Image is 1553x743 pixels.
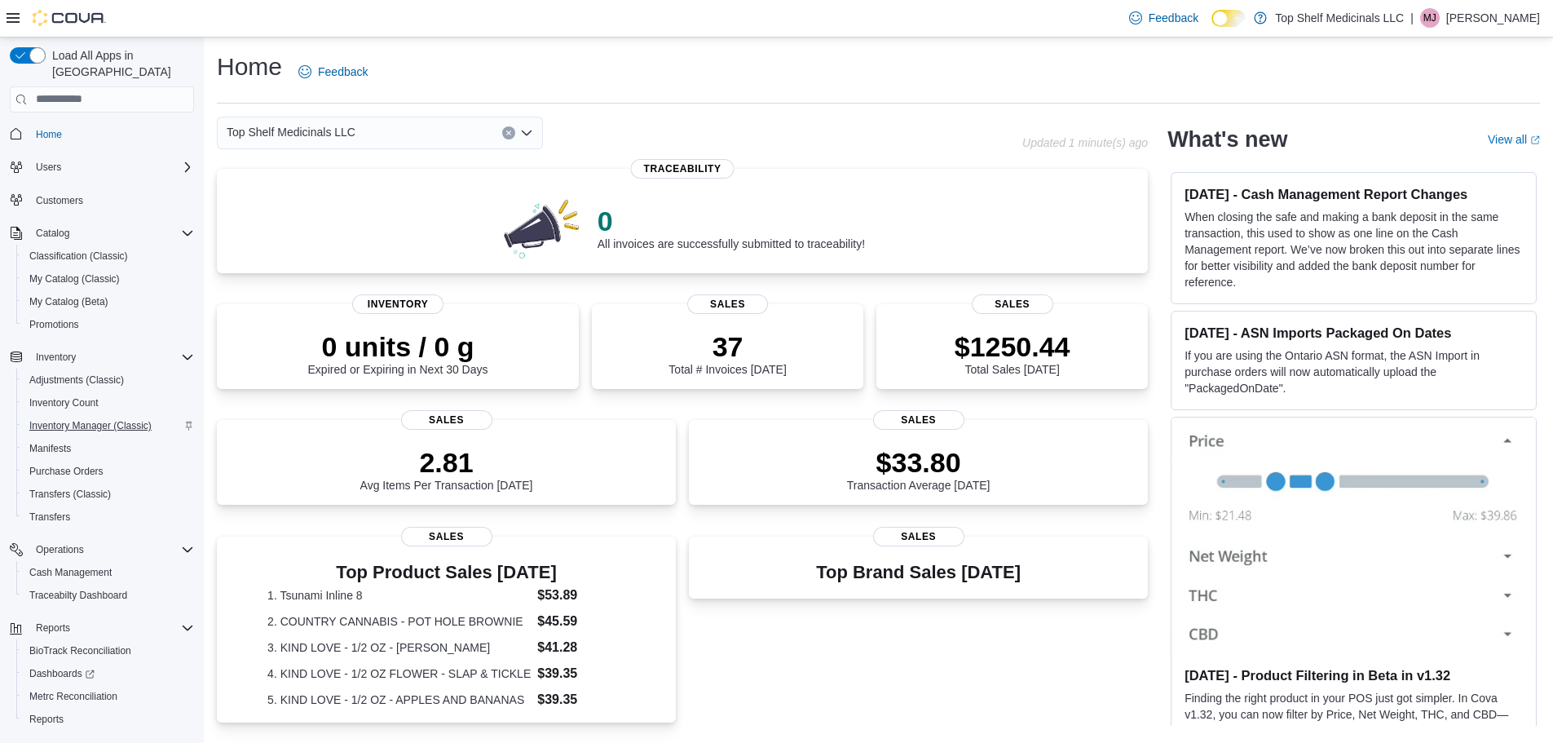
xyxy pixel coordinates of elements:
[217,51,282,83] h1: Home
[401,410,492,430] span: Sales
[1488,133,1540,146] a: View allExternal link
[29,589,127,602] span: Traceabilty Dashboard
[29,618,77,638] button: Reports
[29,540,194,559] span: Operations
[36,621,70,635] span: Reports
[847,446,990,479] p: $33.80
[502,126,515,139] button: Clear input
[29,157,194,177] span: Users
[29,223,194,243] span: Catalog
[1420,8,1440,28] div: Melisa Johnson
[29,191,90,210] a: Customers
[16,685,201,708] button: Metrc Reconciliation
[1211,27,1212,28] span: Dark Mode
[1211,10,1246,27] input: Dark Mode
[537,690,625,710] dd: $39.35
[537,664,625,683] dd: $39.35
[23,269,194,289] span: My Catalog (Classic)
[847,446,990,492] div: Transaction Average [DATE]
[29,540,90,559] button: Operations
[23,416,158,436] a: Inventory Manager (Classic)
[1185,209,1523,290] p: When closing the safe and making a bank deposit in the same transaction, this used to show as one...
[631,159,735,179] span: Traceability
[1123,2,1205,34] a: Feedback
[267,639,531,656] dt: 3. KIND LOVE - 1/2 OZ - [PERSON_NAME]
[267,666,531,682] dt: 4. KIND LOVE - 1/2 OZ FLOWER - SLAP & TICKLE
[23,710,194,729] span: Reports
[16,483,201,506] button: Transfers (Classic)
[955,330,1070,376] div: Total Sales [DATE]
[267,692,531,708] dt: 5. KIND LOVE - 1/2 OZ - APPLES AND BANANAS
[401,527,492,546] span: Sales
[3,538,201,561] button: Operations
[16,391,201,414] button: Inventory Count
[29,419,152,432] span: Inventory Manager (Classic)
[23,439,77,458] a: Manifests
[23,664,194,683] span: Dashboards
[352,294,443,314] span: Inventory
[29,347,82,367] button: Inventory
[29,511,70,524] span: Transfers
[23,484,117,504] a: Transfers (Classic)
[23,641,138,661] a: BioTrack Reconciliation
[16,662,201,685] a: Dashboards
[23,315,86,334] a: Promotions
[23,269,126,289] a: My Catalog (Classic)
[29,223,76,243] button: Catalog
[537,638,625,657] dd: $41.28
[23,586,134,605] a: Traceabilty Dashboard
[1185,186,1523,202] h3: [DATE] - Cash Management Report Changes
[668,330,786,376] div: Total # Invoices [DATE]
[16,460,201,483] button: Purchase Orders
[29,442,71,455] span: Manifests
[16,708,201,731] button: Reports
[1022,136,1148,149] p: Updated 1 minute(s) ago
[318,64,368,80] span: Feedback
[29,295,108,308] span: My Catalog (Beta)
[955,330,1070,363] p: $1250.44
[33,10,106,26] img: Cova
[29,125,68,144] a: Home
[873,527,964,546] span: Sales
[1446,8,1540,28] p: [PERSON_NAME]
[23,246,194,266] span: Classification (Classic)
[267,587,531,604] dt: 1. Tsunami Inline 8
[23,462,194,481] span: Purchase Orders
[36,227,69,240] span: Catalog
[537,586,625,605] dd: $53.89
[308,330,488,376] div: Expired or Expiring in Next 30 Days
[668,330,786,363] p: 37
[1410,8,1414,28] p: |
[1423,8,1436,28] span: MJ
[16,584,201,607] button: Traceabilty Dashboard
[3,122,201,146] button: Home
[16,639,201,662] button: BioTrack Reconciliation
[292,55,374,88] a: Feedback
[1275,8,1404,28] p: Top Shelf Medicinals LLC
[29,124,194,144] span: Home
[16,313,201,336] button: Promotions
[29,396,99,409] span: Inventory Count
[267,563,625,582] h3: Top Product Sales [DATE]
[972,294,1053,314] span: Sales
[537,612,625,631] dd: $45.59
[23,641,194,661] span: BioTrack Reconciliation
[16,268,201,290] button: My Catalog (Classic)
[23,292,115,312] a: My Catalog (Beta)
[29,566,112,579] span: Cash Management
[1185,347,1523,396] p: If you are using the Ontario ASN format, the ASN Import in purchase orders will now automatically...
[23,462,110,481] a: Purchase Orders
[29,488,111,501] span: Transfers (Classic)
[873,410,964,430] span: Sales
[23,416,194,436] span: Inventory Manager (Classic)
[23,586,194,605] span: Traceabilty Dashboard
[16,506,201,529] button: Transfers
[16,245,201,268] button: Classification (Classic)
[687,294,769,314] span: Sales
[29,644,131,657] span: BioTrack Reconciliation
[1530,135,1540,145] svg: External link
[23,393,194,413] span: Inventory Count
[23,710,70,729] a: Reports
[23,484,194,504] span: Transfers (Classic)
[29,713,64,726] span: Reports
